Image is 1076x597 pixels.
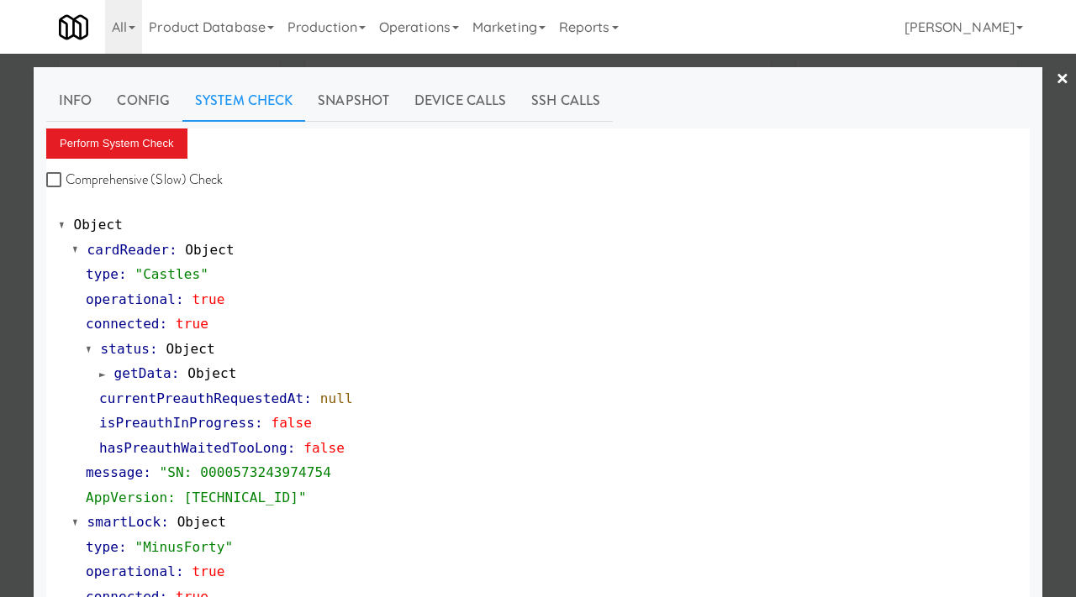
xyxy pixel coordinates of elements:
span: getData [114,365,171,381]
span: operational [86,291,176,307]
span: true [176,316,208,332]
span: Object [166,341,214,357]
span: null [320,390,353,406]
span: type [86,539,119,555]
span: false [303,440,345,456]
span: Object [187,365,236,381]
span: Object [74,217,123,233]
span: isPreauthInProgress [99,415,255,431]
span: connected [86,316,160,332]
span: : [119,539,127,555]
input: Comprehensive (Slow) Check [46,174,66,187]
span: : [169,242,177,258]
span: true [193,563,225,579]
a: Device Calls [402,80,519,122]
span: currentPreauthRequestedAt [99,390,303,406]
span: status [101,341,150,357]
span: hasPreauthWaitedTooLong [99,440,287,456]
span: "Castles" [134,266,208,282]
span: operational [86,563,176,579]
span: "SN: 0000573243974754 AppVersion: [TECHNICAL_ID]" [86,464,331,505]
a: Snapshot [305,80,402,122]
img: Micromart [59,13,88,42]
span: Object [185,242,234,258]
button: Perform System Check [46,128,187,159]
label: Comprehensive (Slow) Check [46,167,224,192]
span: false [271,415,312,431]
a: Info [46,80,104,122]
a: SSH Calls [519,80,613,122]
span: message [86,464,143,480]
span: type [86,266,119,282]
span: : [303,390,312,406]
a: System Check [182,80,305,122]
span: : [119,266,127,282]
span: : [161,514,169,530]
span: cardReader [87,242,169,258]
span: : [287,440,296,456]
span: : [143,464,151,480]
span: : [150,341,158,357]
a: × [1056,54,1069,106]
span: "MinusForty" [134,539,233,555]
span: : [176,291,184,307]
span: : [160,316,168,332]
span: Object [177,514,226,530]
span: true [193,291,225,307]
a: Config [104,80,182,122]
span: smartLock [87,514,161,530]
span: : [171,365,180,381]
span: : [255,415,263,431]
span: : [176,563,184,579]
